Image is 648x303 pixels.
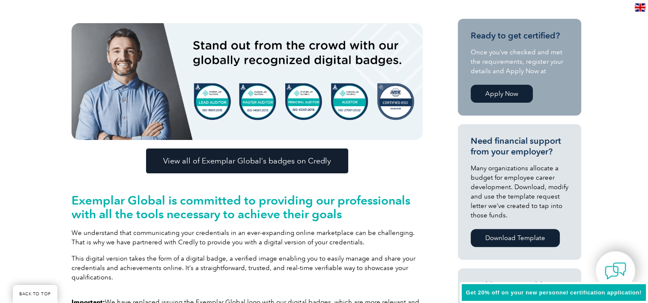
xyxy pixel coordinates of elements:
[635,3,645,12] img: en
[605,260,626,282] img: contact-chat.png
[72,193,423,221] h2: Exemplar Global is committed to providing our professionals with all the tools necessary to achie...
[72,228,423,247] p: We understand that communicating your credentials in an ever-expanding online marketplace can be ...
[471,229,560,247] a: Download Template
[471,48,568,76] p: Once you’ve checked and met the requirements, register your details and Apply Now at
[72,254,423,282] p: This digital version takes the form of a digital badge, a verified image enabling you to easily m...
[471,163,568,220] p: Many organizations allocate a budget for employee career development. Download, modify and use th...
[72,23,423,140] img: badges
[466,289,642,296] span: Get 20% off on your new personnel certification application!
[471,85,533,103] a: Apply Now
[471,280,568,291] h3: Looking to transition?
[146,149,348,173] a: View all of Exemplar Global’s badges on Credly
[163,157,331,165] span: View all of Exemplar Global’s badges on Credly
[471,30,568,41] h3: Ready to get certified?
[471,136,568,157] h3: Need financial support from your employer?
[13,285,57,303] a: BACK TO TOP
